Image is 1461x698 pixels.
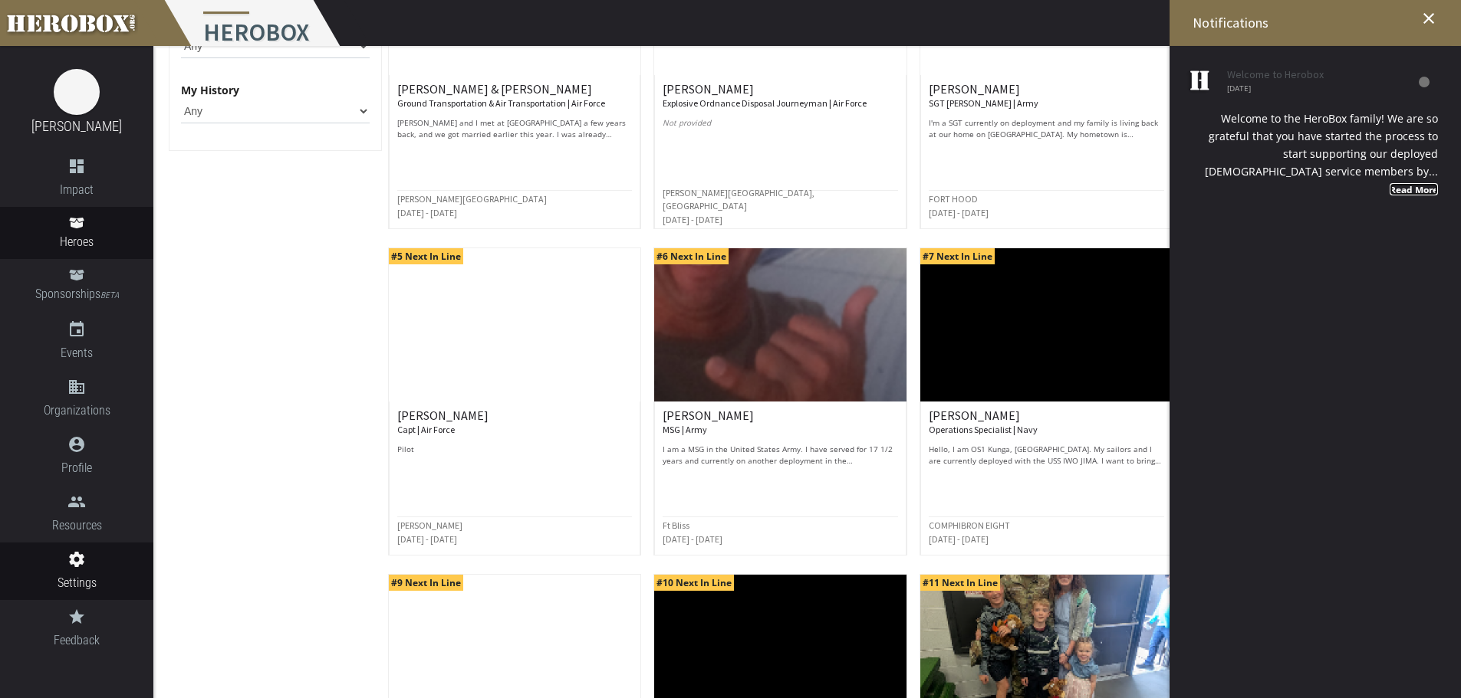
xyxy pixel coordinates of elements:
small: [DATE] - [DATE] [929,533,989,545]
span: #9 Next In Line [389,575,463,591]
img: image [54,69,100,115]
p: Not provided [663,117,898,140]
h6: [PERSON_NAME] [663,83,898,110]
img: logo-folded.png [1185,65,1216,96]
p: I'm a SGT currently on deployment and my family is living back at our home on [GEOGRAPHIC_DATA]. ... [929,117,1164,140]
span: #5 Next In Line [389,248,463,264]
small: [DATE] - [DATE] [663,533,722,545]
h4: Welcome to Herobox [1227,69,1426,80]
small: [DATE] - [DATE] [929,207,989,218]
small: FORT HOOD [929,193,978,205]
h6: [PERSON_NAME] & [PERSON_NAME] [397,83,633,110]
p: Pilot [397,444,633,467]
small: [PERSON_NAME] [397,519,462,531]
h6: [PERSON_NAME] [663,409,898,436]
h6: [PERSON_NAME] [929,83,1164,110]
label: My History [181,81,239,99]
small: SGT [PERSON_NAME] | Army [929,97,1038,109]
small: BETA [100,290,119,300]
small: Ft Bliss [663,519,689,531]
p: Hello, I am OS1 Kunga, [GEOGRAPHIC_DATA]. My sailors and I are currently deployed with the USS IW... [929,444,1164,467]
a: #7 Next In Line [PERSON_NAME] Operations Specialist | Navy Hello, I am OS1 Kunga, [GEOGRAPHIC_DAT... [920,247,1173,555]
small: Explosive Ordnance Disposal Journeyman | Air Force [663,97,867,109]
a: #6 Next In Line [PERSON_NAME] MSG | Army I am a MSG in the United States Army. I have served for ... [653,247,907,555]
small: [DATE] - [DATE] [397,207,457,218]
p: I am a MSG in the United States Army. I have served for 17 1/2 years and currently on another dep... [663,444,898,467]
span: #7 Next In Line [920,248,995,264]
a: #5 Next In Line [PERSON_NAME] Capt | Air Force Pilot [PERSON_NAME] [DATE] - [DATE] [388,247,642,555]
a: Read More [1390,183,1438,195]
div: Welcome to the HeroBox family! We are so grateful that you have started the process to start supp... [1185,110,1438,198]
span: #6 Next In Line [654,248,729,264]
h6: [PERSON_NAME] [397,409,633,436]
span: [DATE] [1227,84,1426,92]
p: [PERSON_NAME] and I met at [GEOGRAPHIC_DATA] a few years back, and we got married earlier this ye... [397,117,633,140]
small: Operations Specialist | Navy [929,424,1038,435]
i: close [1420,9,1438,28]
small: COMPHIBRON EIGHT [929,519,1010,531]
small: [DATE] - [DATE] [397,533,457,545]
h6: [PERSON_NAME] [929,409,1164,436]
span: Notifications [1193,14,1269,31]
span: #10 Next In Line [654,575,734,591]
small: [PERSON_NAME][GEOGRAPHIC_DATA], [GEOGRAPHIC_DATA] [663,187,814,212]
small: [DATE] - [DATE] [663,214,722,225]
small: Ground Transportation & Air Transportation | Air Force [397,97,605,109]
span: #11 Next In Line [920,575,1000,591]
small: [PERSON_NAME][GEOGRAPHIC_DATA] [397,193,547,205]
a: [PERSON_NAME] [31,118,122,134]
small: Capt | Air Force [397,424,455,435]
small: MSG | Army [663,424,707,435]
